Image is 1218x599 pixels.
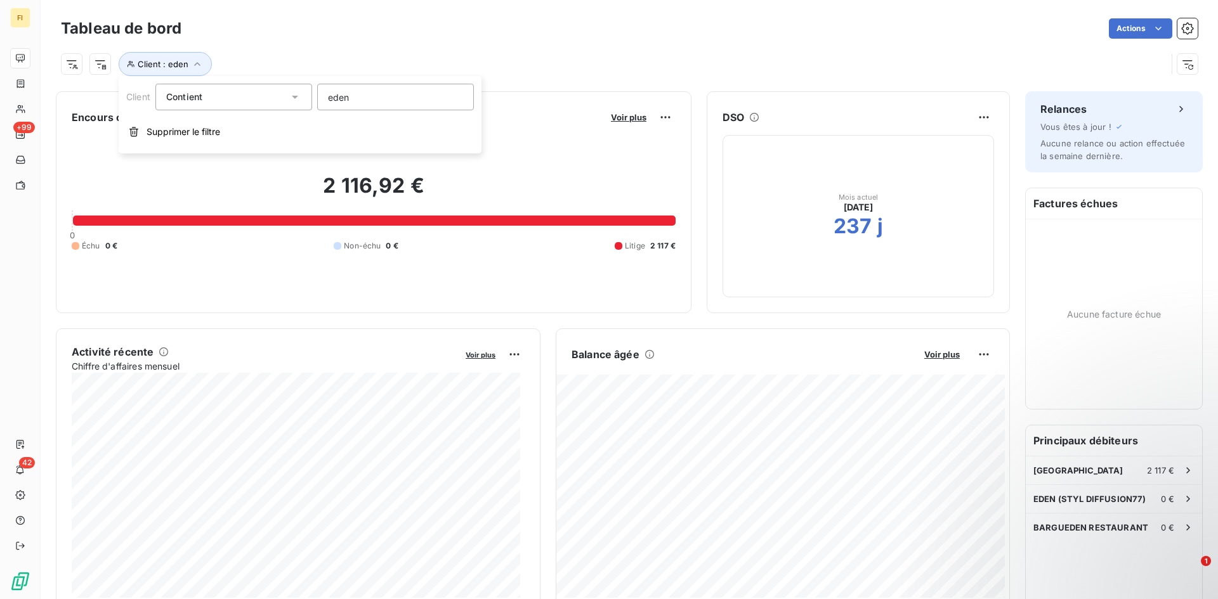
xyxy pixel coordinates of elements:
[119,118,481,146] button: Supprimer le filtre
[19,457,35,468] span: 42
[166,91,202,102] span: Contient
[70,230,75,240] span: 0
[924,349,960,359] span: Voir plus
[386,240,398,252] span: 0 €
[147,126,220,138] span: Supprimer le filtre
[611,112,646,122] span: Voir plus
[317,84,474,110] input: placeholder
[834,214,872,239] h2: 237
[72,173,676,211] h2: 2 116,92 €
[1040,138,1185,161] span: Aucune relance ou action effectuée la semaine dernière.
[138,59,188,69] span: Client : eden
[13,122,35,133] span: +99
[1147,465,1174,475] span: 2 117 €
[844,201,874,214] span: [DATE]
[72,359,457,373] span: Chiffre d'affaires mensuel
[466,351,495,359] span: Voir plus
[1026,188,1202,219] h6: Factures échues
[72,344,154,359] h6: Activité récente
[1026,425,1202,456] h6: Principaux débiteurs
[920,349,964,360] button: Voir plus
[723,110,744,125] h6: DSO
[61,17,181,40] h3: Tableau de bord
[105,240,117,252] span: 0 €
[82,240,100,252] span: Échu
[1109,18,1172,39] button: Actions
[607,112,650,123] button: Voir plus
[625,240,645,252] span: Litige
[72,110,144,125] h6: Encours client
[877,214,883,239] h2: j
[344,240,381,252] span: Non-échu
[10,571,30,591] img: Logo LeanPay
[572,347,639,362] h6: Balance âgée
[839,193,879,201] span: Mois actuel
[119,52,212,76] button: Client : eden
[10,8,30,28] div: FI
[1175,556,1205,586] iframe: Intercom live chat
[1067,307,1161,321] span: Aucune facture échue
[650,240,676,252] span: 2 117 €
[126,91,150,102] span: Client
[964,476,1218,565] iframe: Intercom notifications message
[1033,465,1123,475] span: [GEOGRAPHIC_DATA]
[462,349,499,360] button: Voir plus
[1040,101,1087,117] h6: Relances
[1040,122,1111,132] span: Vous êtes à jour !
[1201,556,1211,566] span: 1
